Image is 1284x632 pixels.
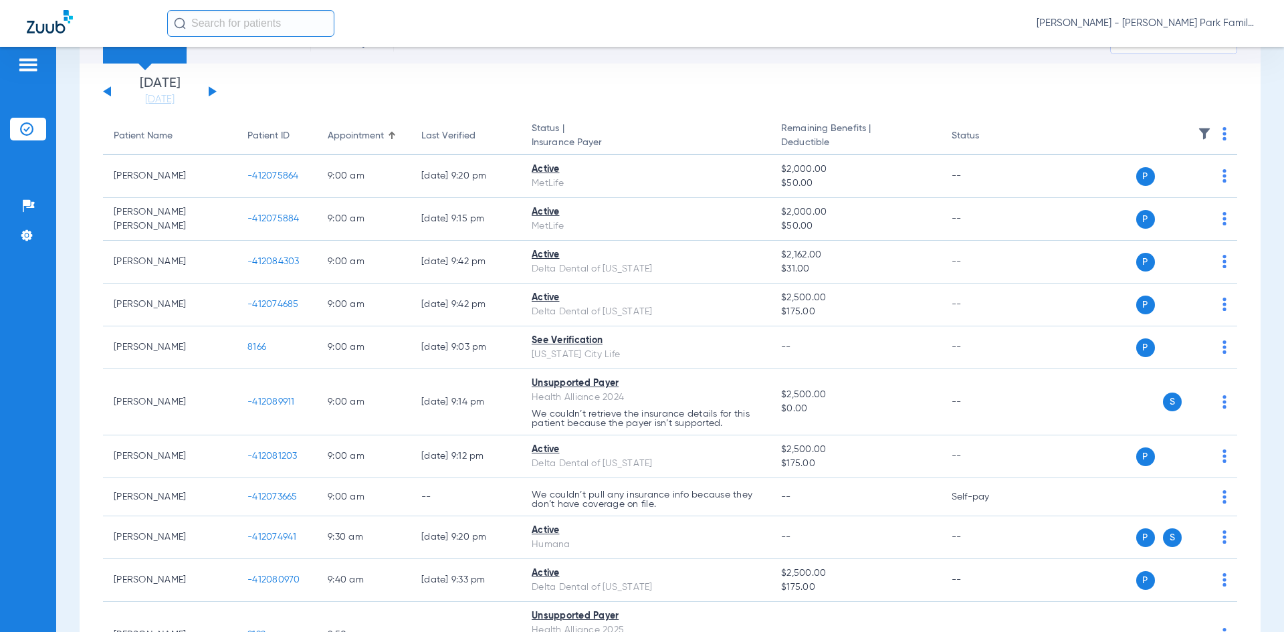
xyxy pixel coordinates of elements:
td: [PERSON_NAME] [103,516,237,559]
span: -412081203 [247,451,298,461]
td: -- [941,435,1031,478]
img: Zuub Logo [27,10,73,33]
td: -- [941,559,1031,602]
img: group-dot-blue.svg [1222,127,1226,140]
td: -- [941,198,1031,241]
span: 8166 [247,342,266,352]
div: See Verification [532,334,760,348]
p: We couldn’t pull any insurance info because they don’t have coverage on file. [532,490,760,509]
th: Remaining Benefits | [770,118,940,155]
span: $50.00 [781,219,930,233]
li: [DATE] [120,77,200,106]
div: Patient ID [247,129,306,143]
div: Active [532,248,760,262]
div: Health Alliance 2024 [532,391,760,405]
td: 9:00 AM [317,155,411,198]
td: [PERSON_NAME] [103,155,237,198]
div: Patient ID [247,129,290,143]
td: 9:40 AM [317,559,411,602]
span: P [1136,447,1155,466]
span: Insurance Payer [532,136,760,150]
td: -- [941,326,1031,369]
img: group-dot-blue.svg [1222,255,1226,268]
img: group-dot-blue.svg [1222,169,1226,183]
td: -- [941,241,1031,284]
span: $2,000.00 [781,163,930,177]
td: [DATE] 9:14 PM [411,369,521,435]
span: $2,162.00 [781,248,930,262]
td: [DATE] 9:12 PM [411,435,521,478]
td: [DATE] 9:42 PM [411,284,521,326]
div: Active [532,163,760,177]
span: -412074941 [247,532,297,542]
div: Appointment [328,129,400,143]
div: MetLife [532,177,760,191]
a: [DATE] [120,93,200,106]
td: -- [941,155,1031,198]
div: Last Verified [421,129,475,143]
span: $31.00 [781,262,930,276]
div: Delta Dental of [US_STATE] [532,262,760,276]
td: [PERSON_NAME] [103,241,237,284]
input: Search for patients [167,10,334,37]
td: 9:00 AM [317,198,411,241]
td: -- [411,478,521,516]
div: Active [532,524,760,538]
td: -- [941,284,1031,326]
td: [PERSON_NAME] [PERSON_NAME] [103,198,237,241]
img: filter.svg [1198,127,1211,140]
td: 9:00 AM [317,435,411,478]
div: Patient Name [114,129,173,143]
span: $175.00 [781,457,930,471]
td: 9:00 AM [317,369,411,435]
span: [PERSON_NAME] - [PERSON_NAME] Park Family Dentistry [1037,17,1257,30]
img: hamburger-icon [17,57,39,73]
div: MetLife [532,219,760,233]
div: Active [532,205,760,219]
span: $175.00 [781,305,930,319]
span: P [1136,571,1155,590]
div: Unsupported Payer [532,609,760,623]
span: P [1136,210,1155,229]
span: $2,500.00 [781,566,930,581]
span: -412074685 [247,300,299,309]
div: Last Verified [421,129,510,143]
span: $175.00 [781,581,930,595]
span: $0.00 [781,402,930,416]
td: [DATE] 9:42 PM [411,241,521,284]
p: We couldn’t retrieve the insurance details for this patient because the payer isn’t supported. [532,409,760,428]
span: S [1163,528,1182,547]
td: [PERSON_NAME] [103,559,237,602]
td: [PERSON_NAME] [103,478,237,516]
td: [PERSON_NAME] [103,369,237,435]
td: [DATE] 9:15 PM [411,198,521,241]
div: Delta Dental of [US_STATE] [532,581,760,595]
span: S [1163,393,1182,411]
img: group-dot-blue.svg [1222,449,1226,463]
div: Active [532,291,760,305]
span: -412084303 [247,257,300,266]
span: P [1136,253,1155,272]
span: Deductible [781,136,930,150]
td: 9:00 AM [317,241,411,284]
span: $2,500.00 [781,291,930,305]
span: -412073665 [247,492,298,502]
span: -412075864 [247,171,299,181]
span: -412089911 [247,397,295,407]
span: $50.00 [781,177,930,191]
img: group-dot-blue.svg [1222,298,1226,311]
img: Search Icon [174,17,186,29]
td: -- [941,369,1031,435]
span: -- [781,532,791,542]
div: Active [532,443,760,457]
div: Appointment [328,129,384,143]
div: [US_STATE] City Life [532,348,760,362]
img: group-dot-blue.svg [1222,340,1226,354]
td: -- [941,516,1031,559]
span: -- [781,492,791,502]
span: P [1136,528,1155,547]
div: Delta Dental of [US_STATE] [532,305,760,319]
td: [DATE] 9:03 PM [411,326,521,369]
img: group-dot-blue.svg [1222,490,1226,504]
div: Patient Name [114,129,226,143]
